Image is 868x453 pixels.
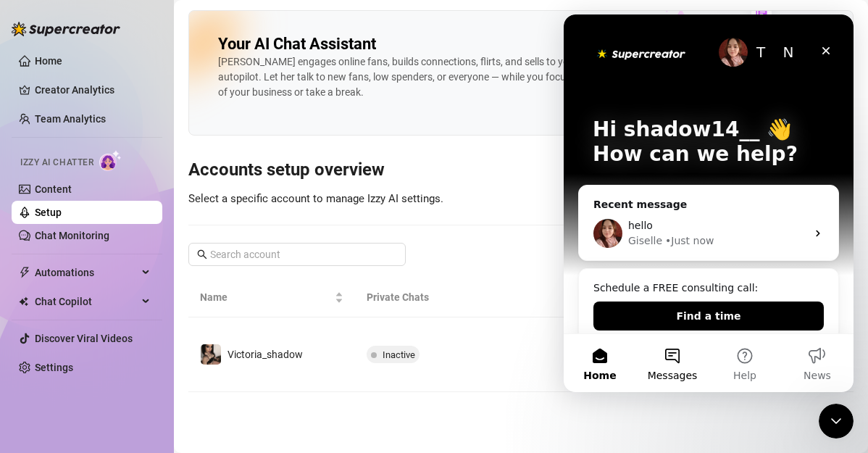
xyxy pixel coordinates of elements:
span: Private Chats [367,289,569,305]
a: Settings [35,362,73,373]
img: AI Chatter [99,150,122,171]
span: Name [200,289,332,305]
a: Home [35,55,62,67]
span: Inactive [383,349,415,360]
th: Name [188,278,355,317]
img: logo-BBDzfeDw.svg [12,22,120,36]
span: thunderbolt [19,267,30,278]
h2: Your AI Chat Assistant [218,34,376,54]
span: Victoria_shadow [228,349,303,360]
input: Search account [210,246,385,262]
img: Victoria_shadow [201,344,221,365]
span: Automations [35,261,138,284]
span: Select a specific account to manage Izzy AI settings. [188,192,443,205]
th: Private Chats [355,278,604,317]
iframe: Intercom live chat [819,404,854,439]
div: [PERSON_NAME] engages online fans, builds connections, flirts, and sells to your fans on autopilo... [218,54,642,100]
span: Izzy AI Chatter [20,156,93,170]
a: Content [35,183,72,195]
iframe: Intercom live chat [564,14,854,392]
a: Setup [35,207,62,218]
img: Chat Copilot [19,296,28,307]
a: Creator Analytics [35,78,151,101]
span: search [197,249,207,259]
a: Chat Monitoring [35,230,109,241]
span: Chat Copilot [35,290,138,313]
a: Discover Viral Videos [35,333,133,344]
h3: Accounts setup overview [188,159,854,182]
a: Team Analytics [35,113,106,125]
